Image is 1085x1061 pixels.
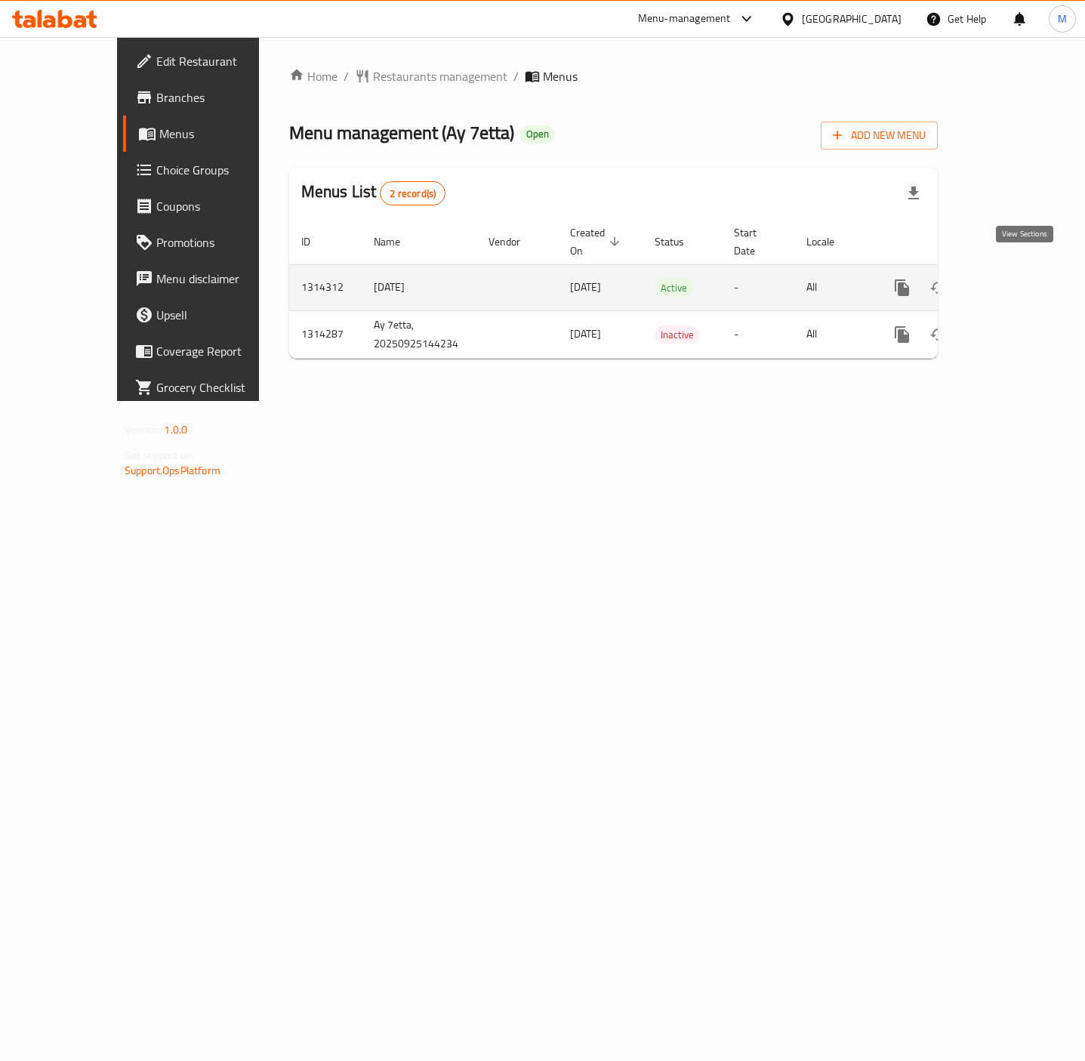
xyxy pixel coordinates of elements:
[156,161,286,179] span: Choice Groups
[833,126,926,145] span: Add New Menu
[156,197,286,215] span: Coupons
[156,88,286,106] span: Branches
[362,264,476,310] td: [DATE]
[156,233,286,251] span: Promotions
[543,67,578,85] span: Menus
[123,297,298,333] a: Upsell
[344,67,349,85] li: /
[638,10,731,28] div: Menu-management
[362,310,476,358] td: Ay 7etta, 20250925144234
[895,175,932,211] div: Export file
[123,261,298,297] a: Menu disclaimer
[920,316,957,353] button: Change Status
[884,316,920,353] button: more
[123,152,298,188] a: Choice Groups
[722,310,794,358] td: -
[123,333,298,369] a: Coverage Report
[802,11,902,27] div: [GEOGRAPHIC_DATA]
[794,310,872,358] td: All
[156,52,286,70] span: Edit Restaurant
[123,224,298,261] a: Promotions
[289,67,938,85] nav: breadcrumb
[1058,11,1067,27] span: M
[125,420,162,440] span: Version:
[734,224,776,260] span: Start Date
[156,378,286,396] span: Grocery Checklist
[489,233,540,251] span: Vendor
[806,233,854,251] span: Locale
[159,125,286,143] span: Menus
[289,116,514,150] span: Menu management ( Ay 7etta )
[373,67,507,85] span: Restaurants management
[123,43,298,79] a: Edit Restaurant
[570,277,601,297] span: [DATE]
[381,187,445,201] span: 2 record(s)
[125,446,194,465] span: Get support on:
[380,181,445,205] div: Total records count
[301,233,330,251] span: ID
[722,264,794,310] td: -
[289,219,1041,359] table: enhanced table
[570,224,624,260] span: Created On
[655,325,700,344] div: Inactive
[355,67,507,85] a: Restaurants management
[123,79,298,116] a: Branches
[821,122,938,150] button: Add New Menu
[123,369,298,406] a: Grocery Checklist
[156,342,286,360] span: Coverage Report
[520,125,555,143] div: Open
[123,116,298,152] a: Menus
[156,270,286,288] span: Menu disclaimer
[125,461,220,480] a: Support.OpsPlatform
[655,279,693,297] span: Active
[884,270,920,306] button: more
[289,310,362,358] td: 1314287
[520,128,555,140] span: Open
[374,233,420,251] span: Name
[655,326,700,344] span: Inactive
[301,180,445,205] h2: Menus List
[794,264,872,310] td: All
[570,324,601,344] span: [DATE]
[655,233,704,251] span: Status
[123,188,298,224] a: Coupons
[289,67,338,85] a: Home
[872,219,1041,265] th: Actions
[156,306,286,324] span: Upsell
[289,264,362,310] td: 1314312
[513,67,519,85] li: /
[164,420,187,440] span: 1.0.0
